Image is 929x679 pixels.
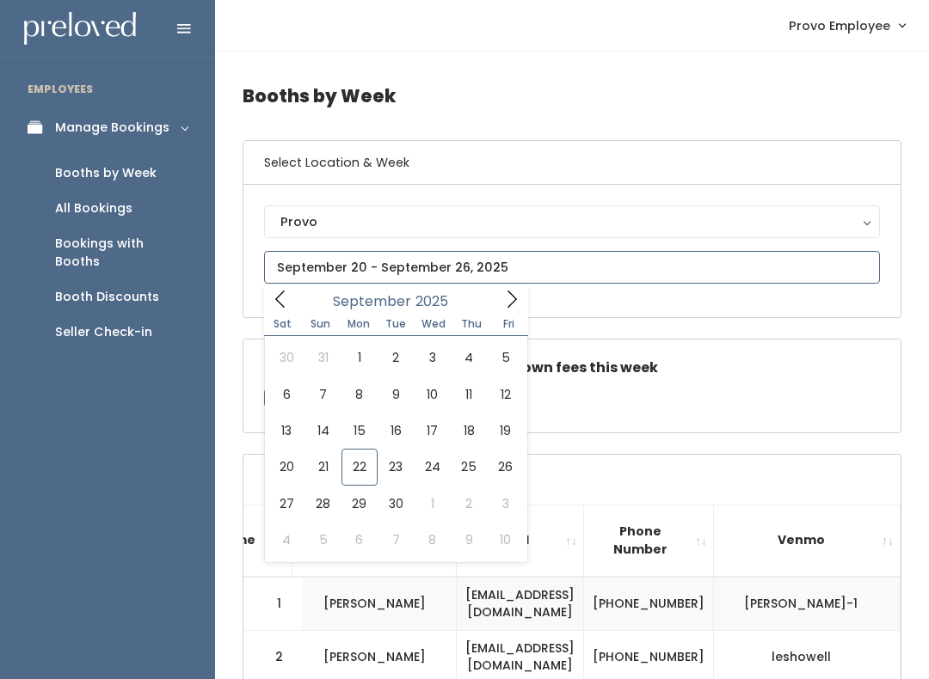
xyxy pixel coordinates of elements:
span: September 28, 2025 [305,486,341,522]
td: [PHONE_NUMBER] [584,577,714,631]
div: Bookings with Booths [55,235,188,271]
span: September 24, 2025 [415,449,451,485]
span: October 3, 2025 [487,486,523,522]
span: September 8, 2025 [341,376,378,413]
span: Provo Employee [789,16,890,35]
span: August 31, 2025 [305,339,341,376]
span: October 7, 2025 [378,522,414,558]
span: September 5, 2025 [487,339,523,376]
span: September 9, 2025 [378,376,414,413]
span: October 10, 2025 [487,522,523,558]
span: August 30, 2025 [268,339,305,376]
span: October 9, 2025 [451,522,487,558]
span: September 21, 2025 [305,449,341,485]
span: September 23, 2025 [378,449,414,485]
span: Sun [302,319,340,329]
span: October 8, 2025 [415,522,451,558]
span: Thu [452,319,490,329]
span: October 4, 2025 [268,522,305,558]
span: September 15, 2025 [341,413,378,449]
div: All Bookings [55,199,132,217]
div: Manage Bookings [55,119,169,137]
span: September 18, 2025 [451,413,487,449]
span: Mon [340,319,378,329]
h4: Booths by Week [243,72,901,119]
span: Tue [377,319,415,329]
span: September 3, 2025 [415,339,451,376]
div: Booths by Week [55,164,157,182]
span: September [333,295,411,309]
span: September 16, 2025 [378,413,414,449]
td: 1 [243,577,304,631]
span: September 20, 2025 [268,449,305,485]
span: September 2, 2025 [378,339,414,376]
input: September 20 - September 26, 2025 [264,251,880,284]
td: [EMAIL_ADDRESS][DOMAIN_NAME] [457,577,584,631]
span: September 26, 2025 [487,449,523,485]
span: September 14, 2025 [305,413,341,449]
td: [PERSON_NAME]-1 [714,577,901,631]
button: Provo [264,205,880,238]
input: Year [411,291,463,312]
span: September 29, 2025 [341,486,378,522]
div: Seller Check-in [55,323,152,341]
span: September 13, 2025 [268,413,305,449]
h5: Check this box if there are no takedown fees this week [264,360,880,376]
span: September 25, 2025 [451,449,487,485]
th: Venmo: activate to sort column ascending [714,505,901,576]
span: October 6, 2025 [341,522,378,558]
img: preloved logo [24,12,136,46]
span: September 6, 2025 [268,376,305,413]
div: Provo [280,212,864,231]
span: Wed [415,319,452,329]
a: Provo Employee [772,7,922,44]
div: Booth Discounts [55,288,159,306]
span: September 12, 2025 [487,376,523,413]
span: September 4, 2025 [451,339,487,376]
span: October 1, 2025 [415,486,451,522]
span: September 11, 2025 [451,376,487,413]
span: October 2, 2025 [451,486,487,522]
span: September 1, 2025 [341,339,378,376]
span: September 22, 2025 [341,449,378,485]
span: Fri [490,319,528,329]
span: September 30, 2025 [378,486,414,522]
span: September 10, 2025 [415,376,451,413]
span: Sat [264,319,302,329]
span: October 5, 2025 [305,522,341,558]
span: September 7, 2025 [305,376,341,413]
th: Phone Number: activate to sort column ascending [584,505,714,576]
h6: Select Location & Week [243,141,901,185]
span: September 17, 2025 [415,413,451,449]
span: September 27, 2025 [268,486,305,522]
td: [PERSON_NAME] [292,577,457,631]
span: September 19, 2025 [487,413,523,449]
